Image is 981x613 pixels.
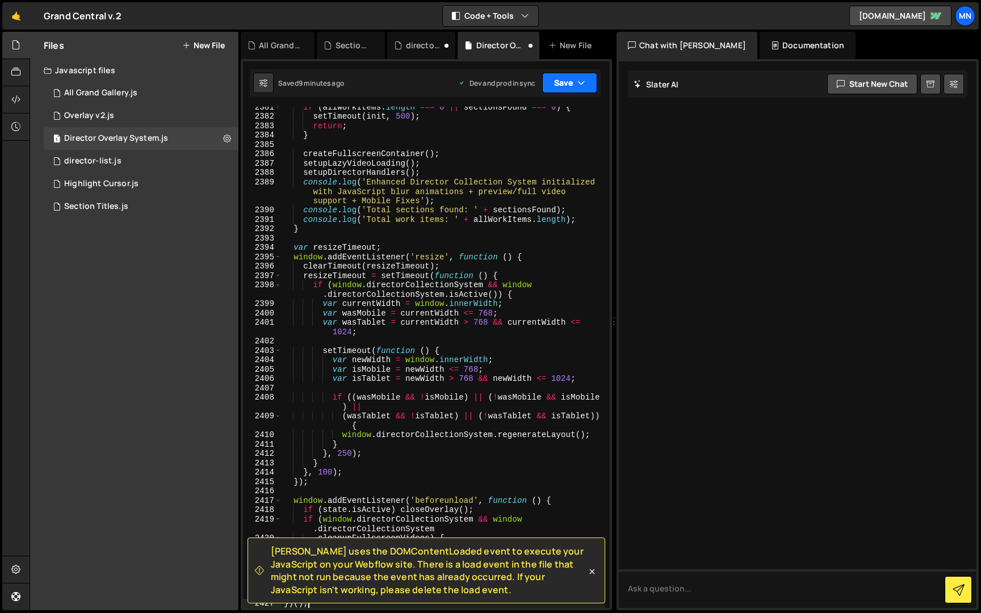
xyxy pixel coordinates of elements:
[760,32,856,59] div: Documentation
[243,355,282,365] div: 2404
[243,159,282,169] div: 2387
[243,234,282,243] div: 2393
[243,580,282,590] div: 2425
[44,82,238,104] div: 15298/43578.js
[64,179,139,189] div: Highlight Cursor.js
[243,496,282,506] div: 2417
[548,40,596,51] div: New File
[243,205,282,215] div: 2390
[955,6,975,26] a: MN
[243,149,282,159] div: 2386
[271,545,586,596] span: [PERSON_NAME] uses the DOMContentLoaded event to execute your JavaScript on your Webflow site. Th...
[64,133,168,144] div: Director Overlay System.js
[182,41,225,50] button: New File
[243,543,282,552] div: 2421
[44,104,238,127] div: 15298/45944.js
[336,40,372,51] div: Section Titles.js
[243,280,282,299] div: 2398
[617,32,757,59] div: Chat with [PERSON_NAME]
[243,384,282,393] div: 2407
[243,215,282,225] div: 2391
[44,9,121,23] div: Grand Central v.2
[243,486,282,496] div: 2416
[259,40,301,51] div: All Grand Gallery.js
[243,412,282,430] div: 2409
[243,309,282,318] div: 2400
[243,430,282,440] div: 2410
[243,299,282,309] div: 2399
[243,477,282,487] div: 2415
[243,590,282,599] div: 2426
[243,459,282,468] div: 2413
[53,135,60,144] span: 1
[44,39,64,52] h2: Files
[243,224,282,234] div: 2392
[243,449,282,459] div: 2412
[243,253,282,262] div: 2395
[44,127,238,150] div: 15298/42891.js
[243,103,282,112] div: 2381
[243,365,282,375] div: 2405
[243,440,282,450] div: 2411
[542,73,597,93] button: Save
[243,243,282,253] div: 2394
[849,6,951,26] a: [DOMAIN_NAME]
[64,156,121,166] div: director-list.js
[243,337,282,346] div: 2402
[44,173,238,195] div: 15298/43117.js
[64,201,128,212] div: Section Titles.js
[827,74,917,94] button: Start new chat
[44,195,238,218] div: 15298/40223.js
[243,346,282,356] div: 2403
[476,40,526,51] div: Director Overlay System.js
[278,78,344,88] div: Saved
[243,505,282,515] div: 2418
[243,468,282,477] div: 2414
[243,393,282,412] div: 2408
[243,571,282,581] div: 2424
[243,515,282,534] div: 2419
[64,88,137,98] div: All Grand Gallery.js
[243,112,282,121] div: 2382
[243,140,282,150] div: 2385
[243,534,282,543] div: 2420
[243,318,282,337] div: 2401
[299,78,344,88] div: 9 minutes ago
[64,111,114,121] div: Overlay v2.js
[243,262,282,271] div: 2396
[44,150,238,173] div: 15298/40379.js
[2,2,30,30] a: 🤙
[243,599,282,608] div: 2427
[406,40,442,51] div: director-list.js
[443,6,538,26] button: Code + Tools
[243,374,282,384] div: 2406
[30,59,238,82] div: Javascript files
[243,561,282,571] div: 2423
[243,121,282,131] div: 2383
[243,271,282,281] div: 2397
[458,78,535,88] div: Dev and prod in sync
[243,552,282,562] div: 2422
[243,168,282,178] div: 2388
[243,178,282,206] div: 2389
[243,131,282,140] div: 2384
[634,79,679,90] h2: Slater AI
